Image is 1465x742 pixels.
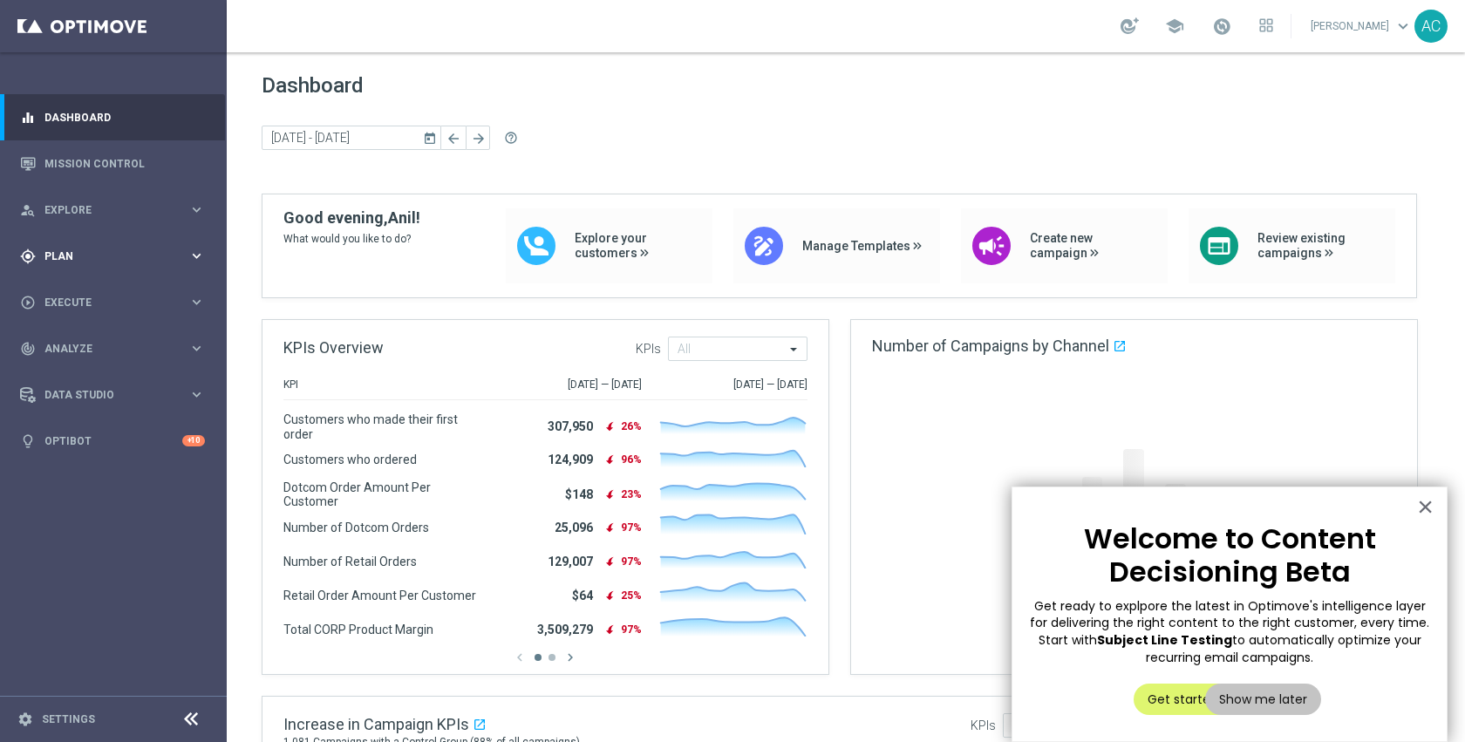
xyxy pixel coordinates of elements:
div: +10 [182,435,205,446]
span: school [1165,17,1184,36]
i: play_circle_outline [20,295,36,310]
i: track_changes [20,341,36,357]
span: Data Studio [44,390,188,400]
div: Analyze [20,341,188,357]
p: Welcome to Content Decisioning Beta [1030,522,1429,589]
i: keyboard_arrow_right [188,386,205,403]
a: Optibot [44,418,182,464]
button: Show me later [1205,684,1321,715]
span: Execute [44,297,188,308]
strong: Subject Line Testing [1097,631,1232,649]
span: Analyze [44,344,188,354]
span: keyboard_arrow_down [1393,17,1413,36]
button: Get started [1134,684,1232,715]
button: Close [1417,493,1434,521]
i: settings [17,711,33,727]
span: Get ready to explpore the latest in Optimove's intelligence layer for delivering the right conten... [1030,597,1433,649]
i: gps_fixed [20,248,36,264]
div: Explore [20,202,188,218]
div: Dashboard [20,94,205,140]
i: keyboard_arrow_right [188,248,205,264]
span: Plan [44,251,188,262]
a: Settings [42,714,95,725]
span: to automatically optimize your recurring email campaigns. [1146,631,1425,666]
div: AC [1414,10,1448,43]
a: [PERSON_NAME] [1309,13,1414,39]
i: keyboard_arrow_right [188,201,205,218]
a: Mission Control [44,140,205,187]
div: Mission Control [20,140,205,187]
i: person_search [20,202,36,218]
i: keyboard_arrow_right [188,294,205,310]
a: Dashboard [44,94,205,140]
div: Execute [20,295,188,310]
i: keyboard_arrow_right [188,340,205,357]
div: Optibot [20,418,205,464]
i: equalizer [20,110,36,126]
i: lightbulb [20,433,36,449]
div: Plan [20,248,188,264]
span: Explore [44,205,188,215]
div: Data Studio [20,387,188,403]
